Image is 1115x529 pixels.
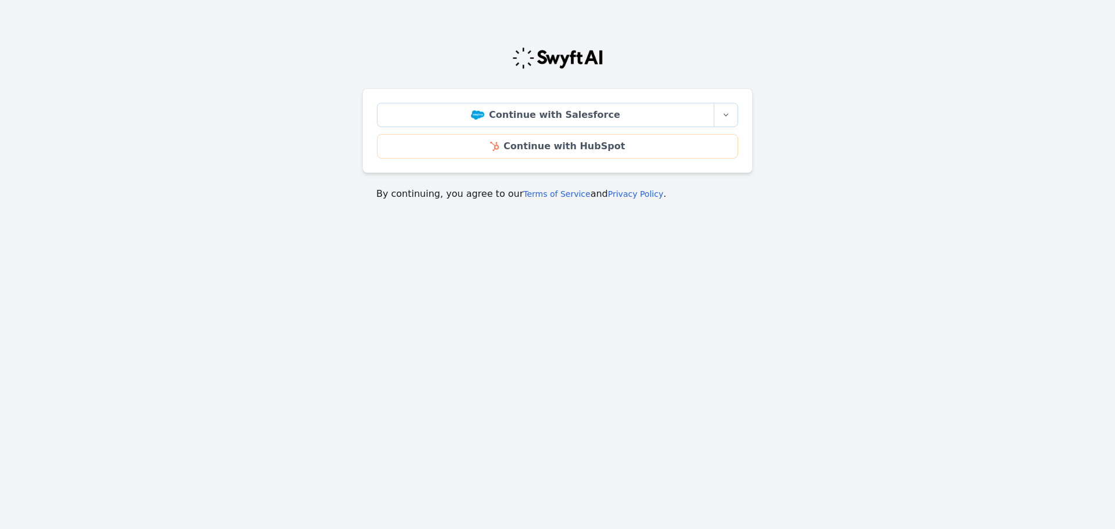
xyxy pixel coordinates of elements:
[523,189,590,199] a: Terms of Service
[490,142,499,151] img: HubSpot
[377,134,738,159] a: Continue with HubSpot
[377,103,714,127] a: Continue with Salesforce
[512,46,603,70] img: Swyft Logo
[376,187,739,201] p: By continuing, you agree to our and .
[471,110,484,120] img: Salesforce
[608,189,663,199] a: Privacy Policy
